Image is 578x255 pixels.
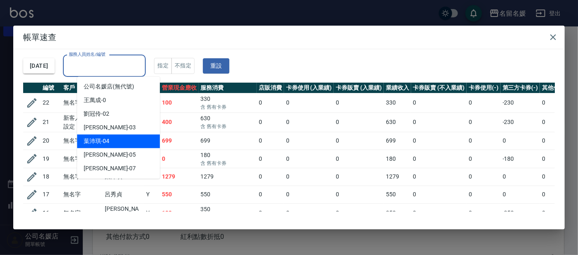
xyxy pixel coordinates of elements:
td: 0 [501,186,540,203]
td: 0 [284,93,334,112]
td: 18 [41,168,61,186]
span: [PERSON_NAME] -07 [84,164,136,173]
td: 550 [160,186,199,203]
td: 0 [467,168,501,186]
td: 22 [41,93,61,112]
td: Y [144,186,160,203]
p: 含 舊有卡券 [201,123,255,130]
td: 0 [284,112,334,132]
td: 0 [334,186,384,203]
td: 550 [384,186,411,203]
span: 許明雅 -08 [84,178,109,186]
td: 180 [199,150,257,168]
span: 葉沛琪 -04 [84,137,109,145]
td: 630 [384,112,411,132]
th: 卡券使用 (入業績) [284,83,334,93]
td: 新客人 姓名未設定 [61,112,103,132]
td: 0 [467,150,501,168]
th: 服務消費 [199,83,257,93]
th: 卡券販賣 (入業績) [334,83,384,93]
td: 0 [334,132,384,150]
td: 180 [384,150,411,168]
td: 400 [160,112,199,132]
td: 無名字 [61,186,103,203]
td: 0 [501,168,540,186]
td: 0 [284,132,334,150]
td: 0 [334,168,384,186]
th: 店販消費 [257,83,284,93]
p: 含 舊有卡券 [201,160,255,167]
td: -230 [501,93,540,112]
td: 0 [411,168,467,186]
td: 20 [41,132,61,150]
td: 0 [411,186,467,203]
button: [DATE] [23,58,55,74]
td: 0 [160,150,199,168]
td: 0 [257,168,284,186]
td: -230 [501,112,540,132]
td: 0 [467,112,501,132]
td: 0 [467,186,501,203]
th: 客戶 [61,83,103,93]
td: 0 [411,93,467,112]
td: 無名字 [61,203,103,223]
th: 編號 [41,83,61,93]
td: 0 [334,203,384,223]
td: 1279 [199,168,257,186]
h2: 帳單速查 [13,26,565,49]
td: 0 [411,150,467,168]
td: 0 [257,93,284,112]
span: 公司名媛店 (無代號) [84,82,134,91]
td: 0 [284,150,334,168]
td: 630 [199,112,257,132]
th: 卡券販賣 (不入業績) [411,83,467,93]
th: 第三方卡券(-) [501,83,540,93]
button: 重設 [203,58,229,74]
th: 卡券使用(-) [467,83,501,93]
td: 無名字 [61,150,103,168]
td: 0 [284,186,334,203]
td: 0 [411,112,467,132]
span: [PERSON_NAME] -05 [84,150,136,159]
td: 550 [199,186,257,203]
td: 0 [467,203,501,223]
td: 0 [334,112,384,132]
td: 1279 [160,168,199,186]
th: 業績收入 [384,83,411,93]
td: 0 [334,150,384,168]
td: 0 [257,203,284,223]
td: 0 [411,132,467,150]
td: 0 [334,93,384,112]
td: 呂秀貞 [103,186,144,203]
span: 王萬成 -0 [84,96,106,105]
td: 699 [384,132,411,150]
button: 指定 [154,58,172,74]
span: [PERSON_NAME] -03 [84,123,136,132]
td: 0 [257,186,284,203]
td: 0 [257,132,284,150]
td: Y [144,203,160,223]
td: -250 [501,203,540,223]
td: 0 [284,203,334,223]
p: 含 舊有卡券 [201,103,255,111]
td: 21 [41,112,61,132]
td: 699 [199,132,257,150]
td: [PERSON_NAME] [103,203,144,223]
td: 0 [467,93,501,112]
td: 19 [41,150,61,168]
th: 營業現金應收 [160,83,199,93]
td: 0 [284,168,334,186]
td: 0 [411,203,467,223]
td: 350 [384,203,411,223]
td: 0 [467,132,501,150]
td: 無名字 [61,132,103,150]
label: 服務人員姓名/編號 [69,51,105,57]
td: -180 [501,150,540,168]
td: 1279 [384,168,411,186]
td: 0 [257,150,284,168]
td: 350 [199,203,257,223]
td: 330 [384,93,411,112]
td: 0 [501,132,540,150]
td: 699 [160,132,199,150]
td: 100 [160,93,199,112]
